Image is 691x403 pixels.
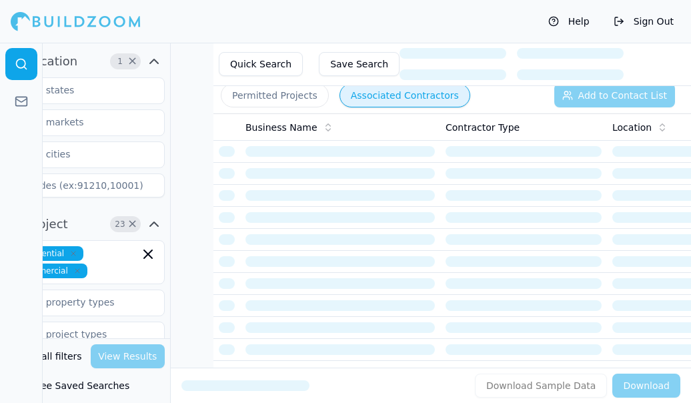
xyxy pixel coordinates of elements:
input: Select cities [6,142,147,166]
span: Location [612,121,652,134]
span: Business Name [245,121,317,134]
input: Select property types [6,290,147,314]
span: Project [27,215,68,234]
button: Location1Clear Location filters [5,51,165,72]
button: Project23Clear Project filters [5,214,165,235]
span: Clear Project filters [127,221,137,228]
span: Commercial [14,264,87,278]
button: Permitted Projects [221,83,329,107]
button: Save Search [319,52,400,76]
button: Clear all filters [11,344,85,368]
input: Zipcodes (ex:91210,10001) [5,173,165,197]
button: Help [542,11,596,32]
button: Quick Search [219,52,303,76]
button: See Saved Searches [5,374,165,398]
span: Contractor Type [446,121,520,134]
input: Select project types [6,322,147,346]
span: 1 [113,55,127,68]
input: Select states [6,78,147,102]
span: 23 [113,218,127,231]
span: Location [27,52,77,71]
input: Select markets [6,110,147,134]
button: Associated Contractors [339,83,470,107]
span: Residential [14,246,83,261]
button: Sign Out [607,11,680,32]
span: Clear Location filters [127,58,137,65]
